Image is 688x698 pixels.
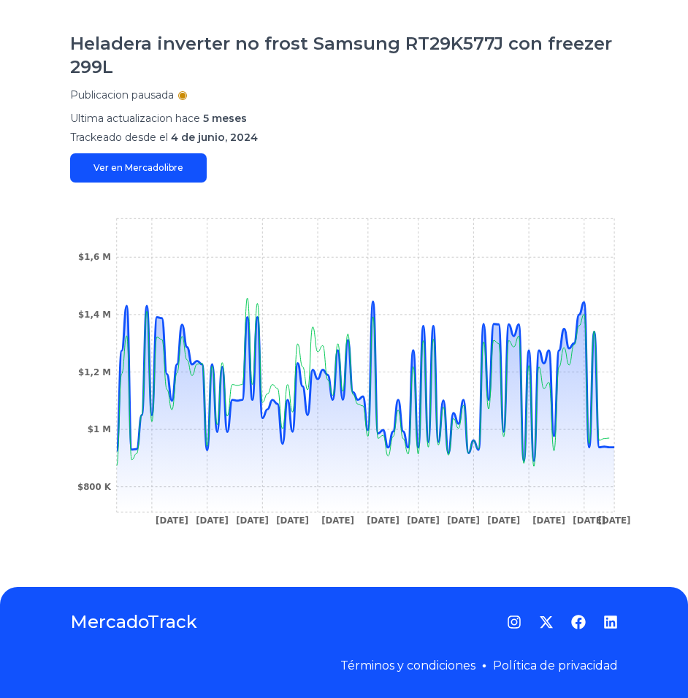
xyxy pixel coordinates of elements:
tspan: $1,4 M [78,310,111,320]
tspan: [DATE] [276,515,309,526]
h1: Heladera inverter no frost Samsung RT29K577J con freezer 299L [70,32,618,79]
tspan: [DATE] [236,515,269,526]
span: Ultima actualizacion hace [70,112,200,125]
tspan: $1,6 M [78,252,111,262]
a: Ver en Mercadolibre [70,153,207,183]
a: Términos y condiciones [340,659,475,672]
tspan: [DATE] [156,515,188,526]
span: 4 de junio, 2024 [171,131,258,144]
tspan: [DATE] [447,515,480,526]
tspan: [DATE] [321,515,354,526]
a: MercadoTrack [70,610,197,634]
tspan: $800 K [77,482,112,492]
p: Publicacion pausada [70,88,174,102]
a: Facebook [571,615,586,629]
tspan: [DATE] [407,515,440,526]
tspan: [DATE] [532,515,565,526]
tspan: $1 M [88,424,111,434]
tspan: [DATE] [487,515,520,526]
span: 5 meses [203,112,247,125]
span: Trackeado desde el [70,131,168,144]
a: Twitter [539,615,554,629]
tspan: $1,2 M [78,367,111,377]
a: LinkedIn [603,615,618,629]
a: Instagram [507,615,521,629]
a: Política de privacidad [493,659,618,672]
tspan: [DATE] [573,515,605,526]
tspan: [DATE] [196,515,229,526]
tspan: [DATE] [367,515,400,526]
tspan: [DATE] [598,515,631,526]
